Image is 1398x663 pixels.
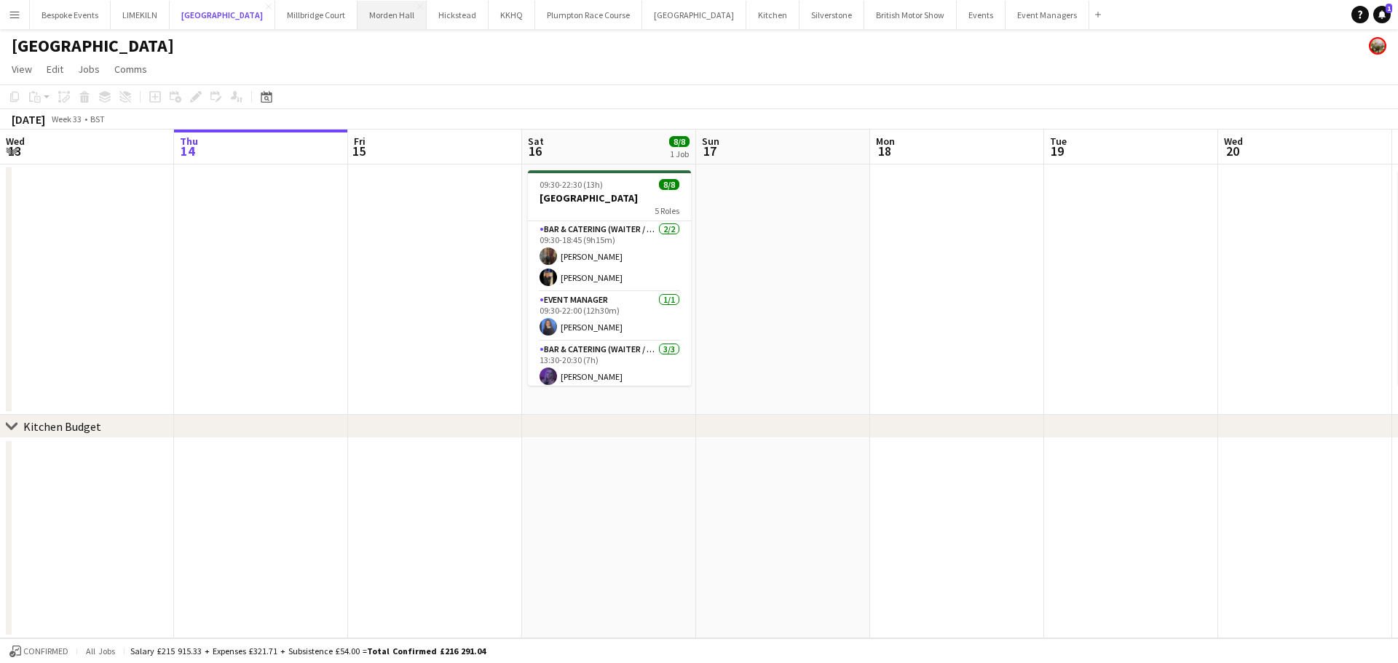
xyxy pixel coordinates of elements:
[1048,143,1067,159] span: 19
[47,63,63,76] span: Edit
[111,1,170,29] button: LIMEKILN
[72,60,106,79] a: Jobs
[48,114,84,124] span: Week 33
[528,292,691,341] app-card-role: Event Manager1/109:30-22:00 (12h30m)[PERSON_NAME]
[1224,135,1243,148] span: Wed
[528,170,691,386] app-job-card: 09:30-22:30 (13h)8/8[GEOGRAPHIC_DATA]5 RolesBar & Catering (Waiter / waitress)2/209:30-18:45 (9h1...
[642,1,746,29] button: [GEOGRAPHIC_DATA]
[358,1,427,29] button: Morden Hall
[275,1,358,29] button: Millbridge Court
[864,1,957,29] button: British Motor Show
[669,136,690,147] span: 8/8
[659,179,679,190] span: 8/8
[130,646,486,656] div: Salary £215 915.33 + Expenses £321.71 + Subsistence £54.00 =
[1369,37,1386,55] app-user-avatar: Staffing Manager
[427,1,489,29] button: Hickstead
[670,148,689,159] div: 1 Job
[700,143,719,159] span: 17
[7,643,71,659] button: Confirmed
[367,646,486,656] span: Total Confirmed £216 291.04
[352,143,366,159] span: 15
[957,1,1006,29] button: Events
[528,221,691,292] app-card-role: Bar & Catering (Waiter / waitress)2/209:30-18:45 (9h15m)[PERSON_NAME][PERSON_NAME]
[178,143,198,159] span: 14
[6,135,25,148] span: Wed
[41,60,69,79] a: Edit
[1386,4,1392,13] span: 1
[78,63,100,76] span: Jobs
[6,60,38,79] a: View
[12,63,32,76] span: View
[180,135,198,148] span: Thu
[528,341,691,433] app-card-role: Bar & Catering (Waiter / waitress)3/313:30-20:30 (7h)[PERSON_NAME]
[83,646,118,656] span: All jobs
[535,1,642,29] button: Plumpton Race Course
[540,179,603,190] span: 09:30-22:30 (13h)
[30,1,111,29] button: Bespoke Events
[108,60,153,79] a: Comms
[12,112,45,127] div: [DATE]
[23,646,68,656] span: Confirmed
[90,114,105,124] div: BST
[489,1,535,29] button: KKHQ
[170,1,275,29] button: [GEOGRAPHIC_DATA]
[1050,135,1067,148] span: Tue
[1373,6,1391,23] a: 1
[12,35,174,57] h1: [GEOGRAPHIC_DATA]
[354,135,366,148] span: Fri
[1006,1,1089,29] button: Event Managers
[702,135,719,148] span: Sun
[1222,143,1243,159] span: 20
[876,135,895,148] span: Mon
[655,205,679,216] span: 5 Roles
[528,191,691,205] h3: [GEOGRAPHIC_DATA]
[4,143,25,159] span: 13
[746,1,799,29] button: Kitchen
[528,135,544,148] span: Sat
[23,419,101,434] div: Kitchen Budget
[114,63,147,76] span: Comms
[874,143,895,159] span: 18
[526,143,544,159] span: 16
[799,1,864,29] button: Silverstone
